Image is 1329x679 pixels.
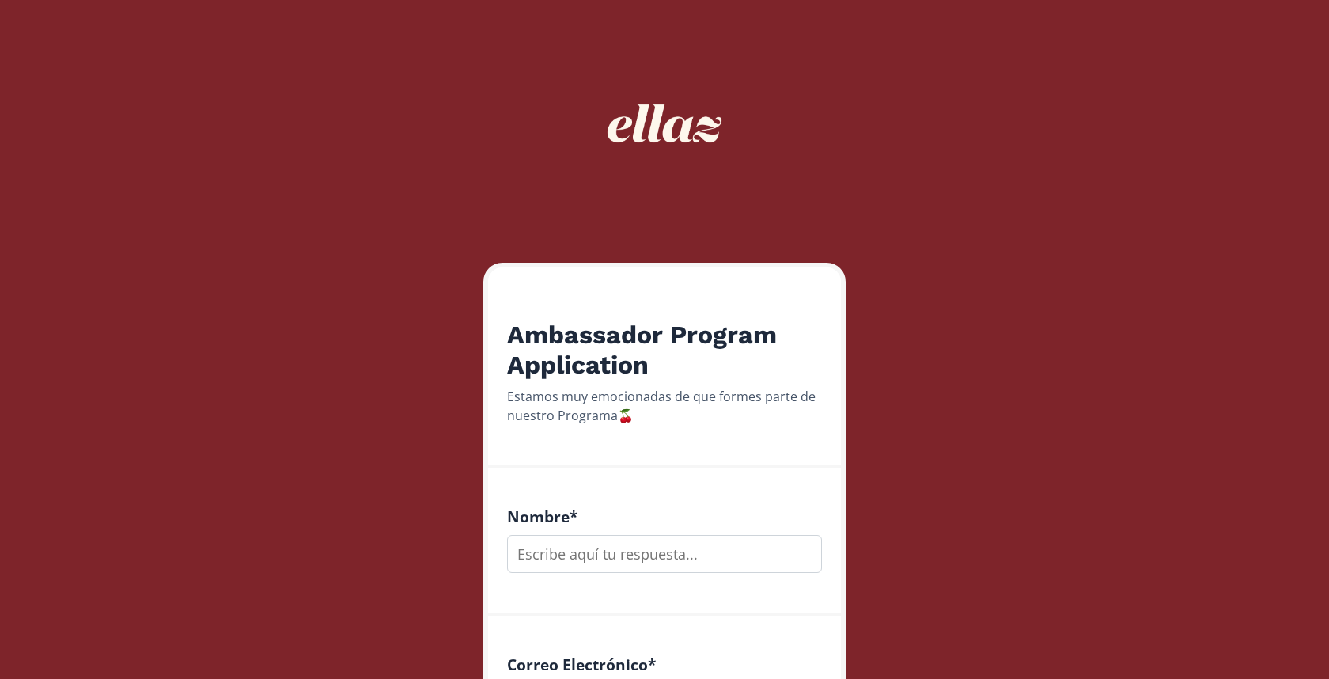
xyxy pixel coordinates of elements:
[507,387,822,425] div: Estamos muy emocionadas de que formes parte de nuestro Programa🍒
[507,507,822,525] h4: Nombre *
[507,320,822,381] h2: Ambassador Program Application
[507,535,822,573] input: Escribe aquí tu respuesta...
[507,655,822,673] h4: Correo Electrónico *
[593,52,736,195] img: nKmKAABZpYV7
